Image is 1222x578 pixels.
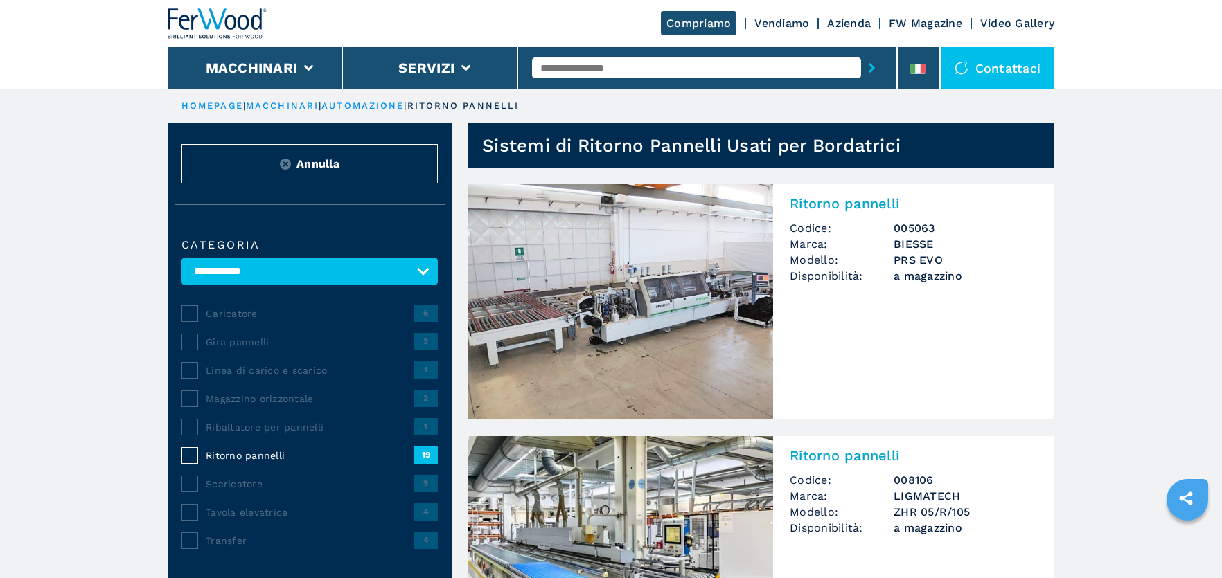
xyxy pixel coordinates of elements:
[206,449,414,462] span: Ritorno pannelli
[790,504,894,520] span: Modello:
[181,100,243,111] a: HOMEPAGE
[206,363,414,377] span: Linea di carico e scarico
[790,520,894,536] span: Disponibilità:
[414,503,438,520] span: 4
[398,60,454,76] button: Servizi
[181,144,438,183] button: ResetAnnulla
[414,305,438,321] span: 6
[955,61,968,75] img: Contattaci
[321,100,404,111] a: automazione
[404,100,407,111] span: |
[468,184,773,419] img: Ritorno pannelli BIESSE PRS EVO
[206,392,414,406] span: Magazzino orizzontale
[894,252,1038,268] h3: PRS EVO
[827,17,871,30] a: Azienda
[206,477,414,491] span: Scaricatore
[319,100,321,111] span: |
[414,532,438,548] span: 4
[206,534,414,548] span: Transfer
[894,268,1038,284] span: a magazzino
[246,100,319,111] a: macchinari
[414,475,438,491] span: 9
[206,307,414,320] span: Caricatore
[790,447,1038,464] h2: Ritorno pannelli
[414,418,438,435] span: 1
[206,505,414,519] span: Tavola elevatrice
[296,156,339,172] span: Annulla
[790,195,1038,212] h2: Ritorno pannelli
[790,220,894,236] span: Codice:
[168,8,267,39] img: Ferwood
[790,252,894,268] span: Modello:
[181,240,438,251] label: Categoria
[790,488,894,504] span: Marca:
[1169,481,1203,516] a: sharethis
[790,472,894,488] span: Codice:
[894,472,1038,488] h3: 008106
[894,520,1038,536] span: a magazzino
[941,47,1055,89] div: Contattaci
[206,420,414,434] span: Ribaltatore per pannelli
[894,488,1038,504] h3: LIGMATECH
[407,100,520,112] p: ritorno pannelli
[790,268,894,284] span: Disponibilità:
[482,134,901,156] h1: Sistemi di Ritorno Pannelli Usati per Bordatrici
[414,446,438,463] span: 19
[414,390,438,406] span: 2
[861,52,883,84] button: submit-button
[980,17,1054,30] a: Video Gallery
[206,60,298,76] button: Macchinari
[889,17,962,30] a: FW Magazine
[414,333,438,350] span: 3
[243,100,246,111] span: |
[894,220,1038,236] h3: 005063
[280,159,291,170] img: Reset
[754,17,809,30] a: Vendiamo
[894,504,1038,520] h3: ZHR 05/R/105
[661,11,736,35] a: Compriamo
[414,361,438,378] span: 1
[468,184,1054,419] a: Ritorno pannelli BIESSE PRS EVORitorno pannelliCodice:005063Marca:BIESSEModello:PRS EVODisponibil...
[790,236,894,252] span: Marca:
[206,335,414,349] span: Gira pannelli
[1163,516,1212,568] iframe: Chat
[894,236,1038,252] h3: BIESSE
